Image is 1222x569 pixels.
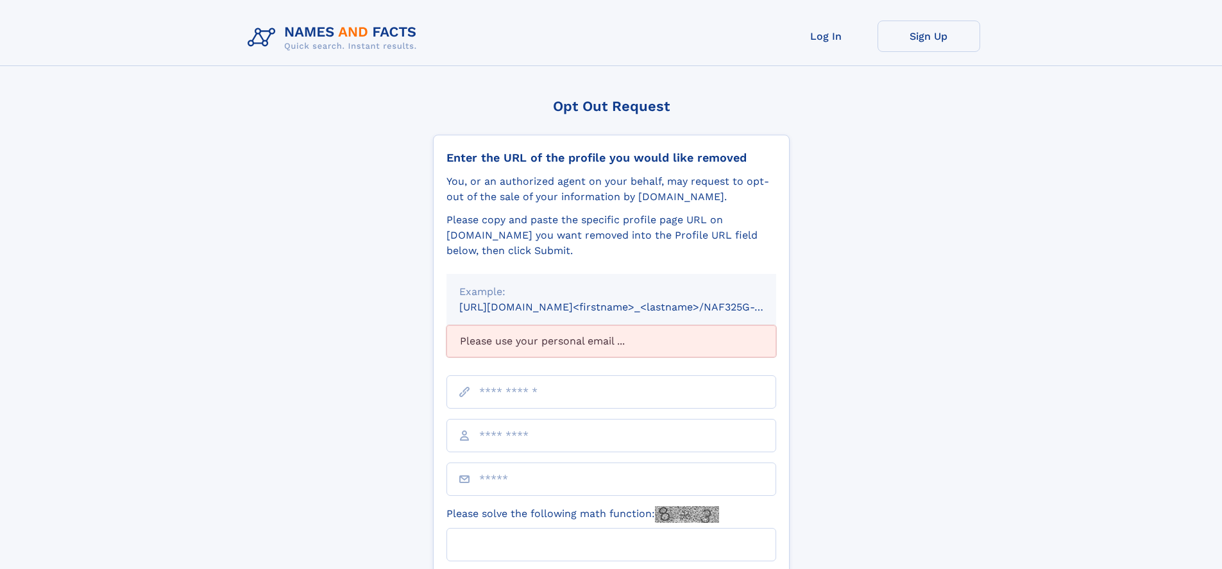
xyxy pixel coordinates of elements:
div: Example: [459,284,763,300]
div: Opt Out Request [433,98,790,114]
div: Please use your personal email ... [446,325,776,357]
div: You, or an authorized agent on your behalf, may request to opt-out of the sale of your informatio... [446,174,776,205]
div: Enter the URL of the profile you would like removed [446,151,776,165]
a: Sign Up [878,21,980,52]
a: Log In [775,21,878,52]
div: Please copy and paste the specific profile page URL on [DOMAIN_NAME] you want removed into the Pr... [446,212,776,259]
small: [URL][DOMAIN_NAME]<firstname>_<lastname>/NAF325G-xxxxxxxx [459,301,801,313]
img: Logo Names and Facts [242,21,427,55]
label: Please solve the following math function: [446,506,719,523]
